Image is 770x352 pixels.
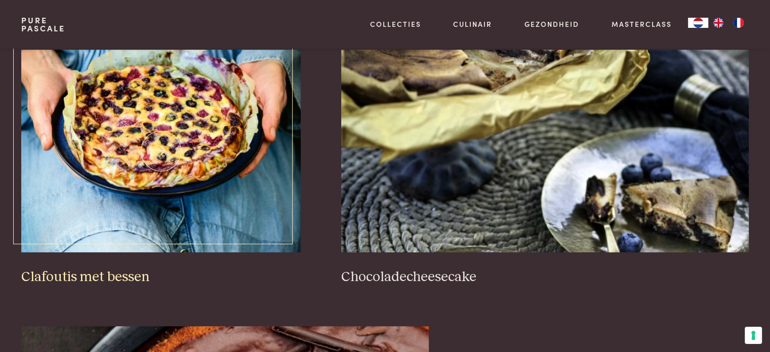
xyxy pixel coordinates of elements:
[21,50,301,252] img: Clafoutis met bessen
[341,268,749,286] h3: Chocoladecheesecake
[524,19,579,29] a: Gezondheid
[688,18,708,28] div: Language
[708,18,749,28] ul: Language list
[21,268,301,286] h3: Clafoutis met bessen
[728,18,749,28] a: FR
[370,19,421,29] a: Collecties
[612,19,672,29] a: Masterclass
[688,18,749,28] aside: Language selected: Nederlands
[341,50,749,286] a: Chocoladecheesecake Chocoladecheesecake
[688,18,708,28] a: NL
[453,19,492,29] a: Culinair
[21,50,301,286] a: Clafoutis met bessen Clafoutis met bessen
[21,16,65,32] a: PurePascale
[341,50,749,252] img: Chocoladecheesecake
[708,18,728,28] a: EN
[745,327,762,344] button: Uw voorkeuren voor toestemming voor trackingtechnologieën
